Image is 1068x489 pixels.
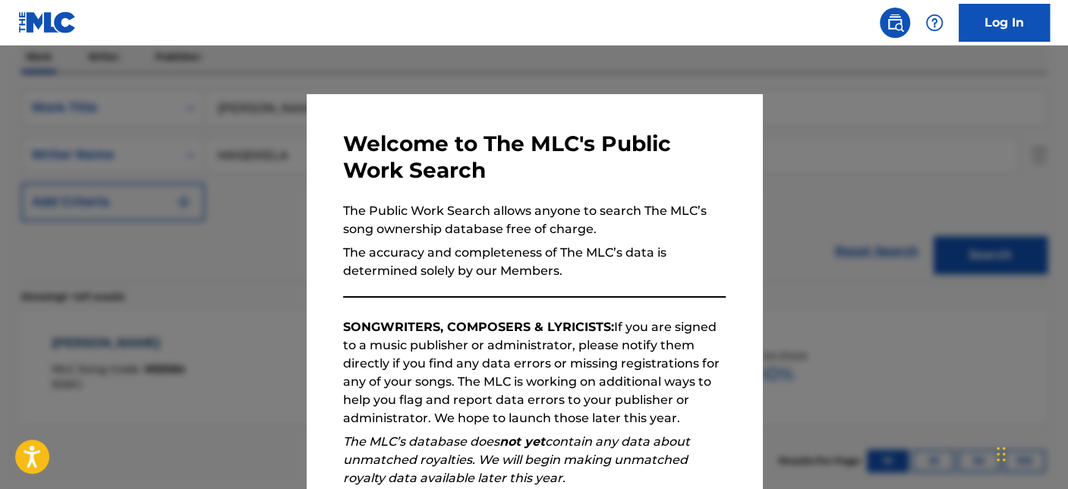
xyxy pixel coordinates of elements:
a: Log In [959,4,1050,42]
em: The MLC’s database does contain any data about unmatched royalties. We will begin making unmatche... [343,434,690,485]
p: The accuracy and completeness of The MLC’s data is determined solely by our Members. [343,244,726,280]
img: help [925,14,944,32]
strong: SONGWRITERS, COMPOSERS & LYRICISTS: [343,320,614,334]
div: Help [919,8,950,38]
iframe: Chat Widget [992,416,1068,489]
p: The Public Work Search allows anyone to search The MLC’s song ownership database free of charge. [343,202,726,238]
img: MLC Logo [18,11,77,33]
img: search [886,14,904,32]
div: Drag [997,431,1006,477]
strong: not yet [499,434,545,449]
h3: Welcome to The MLC's Public Work Search [343,131,726,184]
p: If you are signed to a music publisher or administrator, please notify them directly if you find ... [343,318,726,427]
a: Public Search [880,8,910,38]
